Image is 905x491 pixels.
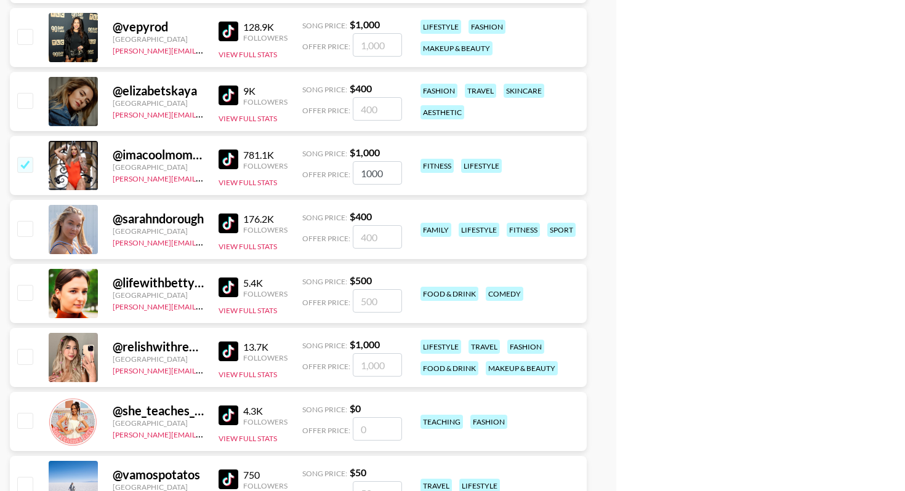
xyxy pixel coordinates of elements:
div: [GEOGRAPHIC_DATA] [113,418,204,428]
button: View Full Stats [219,114,277,123]
a: [PERSON_NAME][EMAIL_ADDRESS][DOMAIN_NAME] [113,108,295,119]
div: [GEOGRAPHIC_DATA] [113,290,204,300]
div: [GEOGRAPHIC_DATA] [113,34,204,44]
div: Followers [243,417,288,426]
div: Followers [243,353,288,362]
strong: $ 400 [350,210,372,222]
div: family [420,223,451,237]
span: Song Price: [302,85,347,94]
div: 128.9K [243,21,288,33]
div: Followers [243,289,288,298]
div: @ sarahndorough [113,211,204,226]
a: [PERSON_NAME][EMAIL_ADDRESS][DOMAIN_NAME] [113,172,295,183]
div: [GEOGRAPHIC_DATA] [113,226,204,236]
div: lifestyle [420,340,461,354]
strong: $ 50 [350,466,366,478]
span: Song Price: [302,469,347,478]
div: skincare [504,84,544,98]
div: @ imacoolmomduh [113,147,204,162]
img: TikTok [219,214,238,233]
div: Followers [243,225,288,234]
div: [GEOGRAPHIC_DATA] [113,162,204,172]
img: TikTok [219,86,238,105]
div: @ vepyrod [113,19,204,34]
span: Song Price: [302,149,347,158]
div: lifestyle [459,223,499,237]
div: travel [469,340,500,354]
input: 400 [353,97,402,121]
div: makeup & beauty [486,361,558,375]
div: aesthetic [420,105,464,119]
div: 4.3K [243,405,288,417]
img: TikTok [219,150,238,169]
span: Song Price: [302,405,347,414]
strong: $ 0 [350,402,361,414]
strong: $ 500 [350,274,372,286]
strong: $ 400 [350,82,372,94]
span: Offer Price: [302,170,350,179]
div: food & drink [420,287,478,301]
div: @ she_teaches_fifth [113,403,204,418]
div: fitness [420,159,454,173]
div: comedy [486,287,523,301]
div: @ relishwithreese [113,339,204,354]
div: Followers [243,33,288,42]
strong: $ 1,000 [350,146,380,158]
button: View Full Stats [219,434,277,443]
input: 1,000 [353,33,402,57]
span: Song Price: [302,213,347,222]
span: Offer Price: [302,362,350,371]
div: fashion [470,415,507,429]
button: View Full Stats [219,306,277,315]
button: View Full Stats [219,370,277,379]
div: food & drink [420,361,478,375]
div: fitness [507,223,540,237]
div: Followers [243,481,288,490]
span: Offer Price: [302,426,350,435]
span: Offer Price: [302,106,350,115]
img: TikTok [219,469,238,489]
div: 781.1K [243,149,288,161]
span: Offer Price: [302,298,350,307]
div: 9K [243,85,288,97]
div: 13.7K [243,341,288,353]
div: lifestyle [461,159,502,173]
div: travel [465,84,496,98]
div: fashion [420,84,457,98]
span: Song Price: [302,21,347,30]
div: Followers [243,97,288,106]
strong: $ 1,000 [350,18,380,30]
div: fashion [469,20,505,34]
span: Offer Price: [302,42,350,51]
div: 5.4K [243,277,288,289]
div: [GEOGRAPHIC_DATA] [113,98,204,108]
input: 400 [353,225,402,249]
div: sport [547,223,576,237]
strong: $ 1,000 [350,338,380,350]
div: fashion [507,340,544,354]
button: View Full Stats [219,242,277,251]
div: 176.2K [243,213,288,225]
div: [GEOGRAPHIC_DATA] [113,354,204,364]
div: @ lifewithbettykay [113,275,204,290]
div: lifestyle [420,20,461,34]
img: TikTok [219,405,238,425]
div: teaching [420,415,463,429]
div: Followers [243,161,288,170]
div: @ vamospotatos [113,467,204,482]
input: 500 [353,289,402,313]
img: TikTok [219,341,238,361]
a: [PERSON_NAME][EMAIL_ADDRESS][DOMAIN_NAME] [113,428,295,439]
a: [PERSON_NAME][EMAIL_ADDRESS][DOMAIN_NAME] [113,300,295,311]
a: [PERSON_NAME][EMAIL_ADDRESS][DOMAIN_NAME] [113,236,295,247]
input: 1,000 [353,353,402,377]
span: Song Price: [302,341,347,350]
a: [PERSON_NAME][EMAIL_ADDRESS][DOMAIN_NAME] [113,364,295,375]
input: 1,000 [353,161,402,185]
input: 0 [353,417,402,441]
div: makeup & beauty [420,41,493,55]
img: TikTok [219,277,238,297]
img: TikTok [219,22,238,41]
button: View Full Stats [219,50,277,59]
span: Song Price: [302,277,347,286]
